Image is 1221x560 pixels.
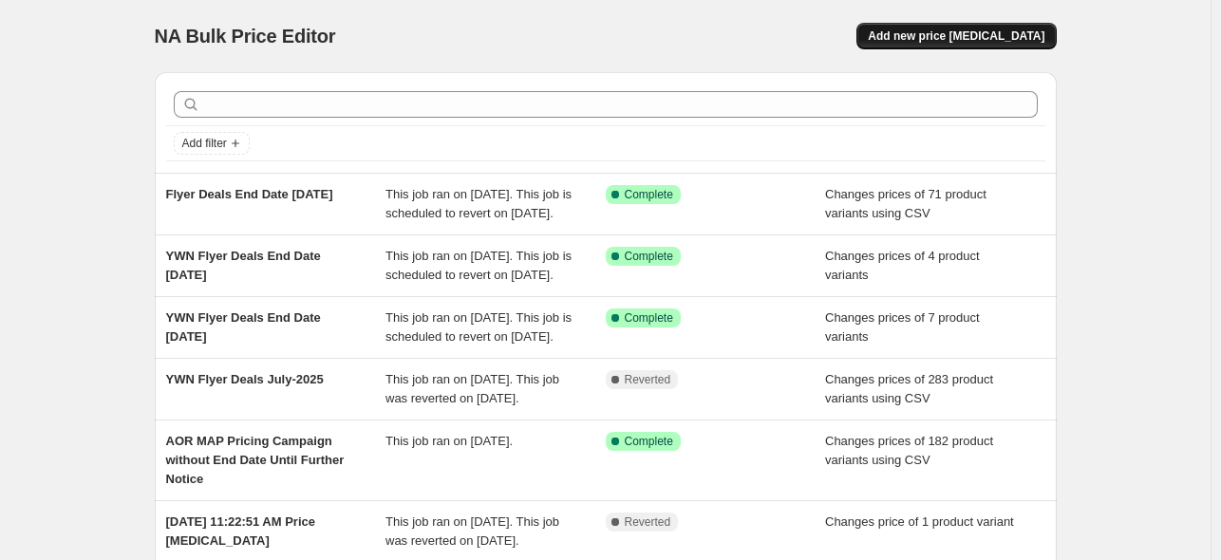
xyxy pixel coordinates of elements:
[825,249,980,282] span: Changes prices of 4 product variants
[625,514,671,530] span: Reverted
[166,434,345,486] span: AOR MAP Pricing Campaign without End Date Until Further Notice
[182,136,227,151] span: Add filter
[166,187,333,201] span: Flyer Deals End Date [DATE]
[856,23,1056,49] button: Add new price [MEDICAL_DATA]
[825,514,1014,529] span: Changes price of 1 product variant
[625,249,673,264] span: Complete
[625,434,673,449] span: Complete
[385,372,559,405] span: This job ran on [DATE]. This job was reverted on [DATE].
[825,310,980,344] span: Changes prices of 7 product variants
[385,187,572,220] span: This job ran on [DATE]. This job is scheduled to revert on [DATE].
[174,132,250,155] button: Add filter
[385,310,572,344] span: This job ran on [DATE]. This job is scheduled to revert on [DATE].
[625,372,671,387] span: Reverted
[166,249,321,282] span: YWN Flyer Deals End Date [DATE]
[825,434,993,467] span: Changes prices of 182 product variants using CSV
[385,434,513,448] span: This job ran on [DATE].
[385,249,572,282] span: This job ran on [DATE]. This job is scheduled to revert on [DATE].
[166,514,316,548] span: [DATE] 11:22:51 AM Price [MEDICAL_DATA]
[825,187,986,220] span: Changes prices of 71 product variants using CSV
[166,372,324,386] span: YWN Flyer Deals July-2025
[385,514,559,548] span: This job ran on [DATE]. This job was reverted on [DATE].
[166,310,321,344] span: YWN Flyer Deals End Date [DATE]
[625,310,673,326] span: Complete
[155,26,336,47] span: NA Bulk Price Editor
[625,187,673,202] span: Complete
[825,372,993,405] span: Changes prices of 283 product variants using CSV
[868,28,1044,44] span: Add new price [MEDICAL_DATA]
